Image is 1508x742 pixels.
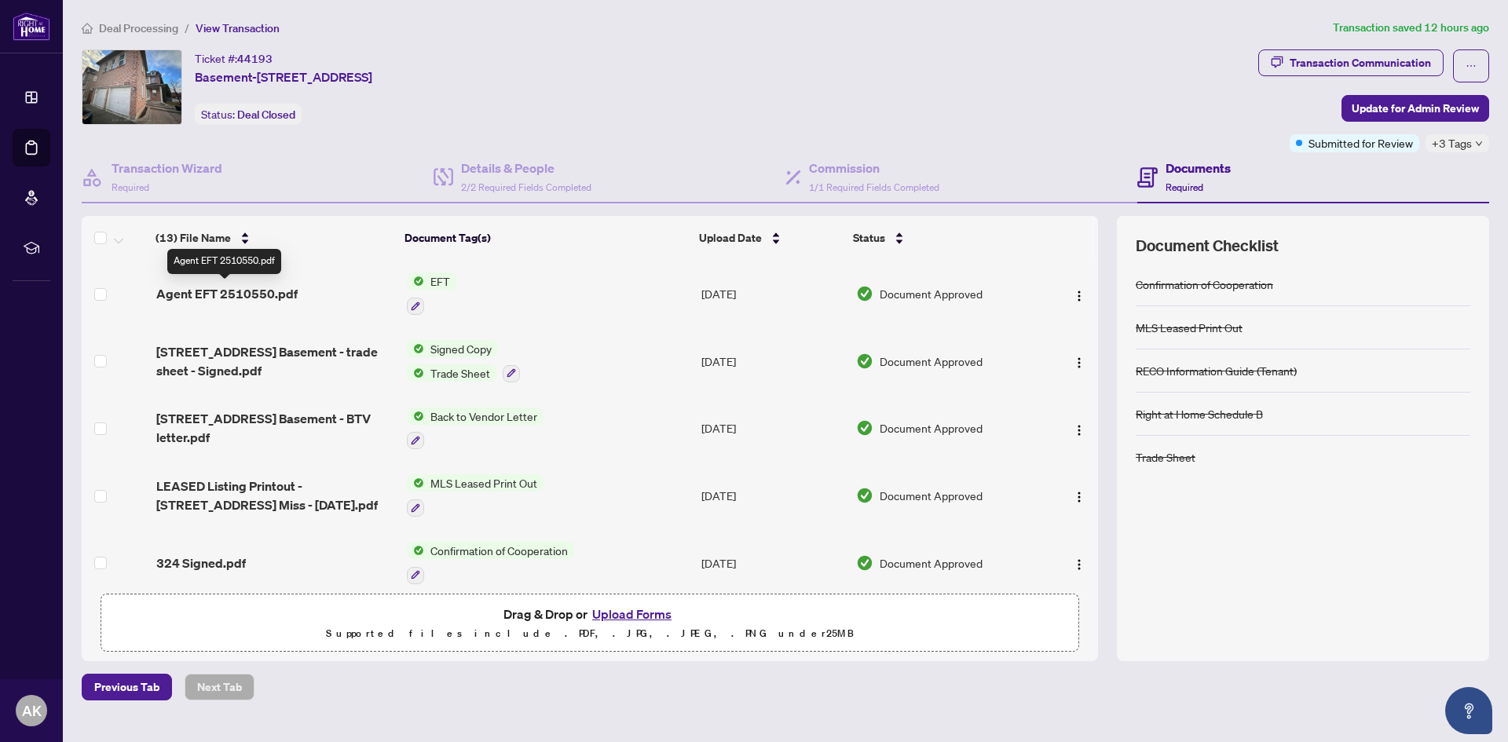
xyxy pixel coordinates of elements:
[1352,96,1479,121] span: Update for Admin Review
[407,340,520,382] button: Status IconSigned CopyStatus IconTrade Sheet
[156,342,394,380] span: [STREET_ADDRESS] Basement - trade sheet - Signed.pdf
[195,49,273,68] div: Ticket #:
[853,229,885,247] span: Status
[1067,281,1092,306] button: Logo
[1290,50,1431,75] div: Transaction Communication
[156,477,394,514] span: LEASED Listing Printout - [STREET_ADDRESS] Miss - [DATE].pdf
[156,409,394,447] span: [STREET_ADDRESS] Basement - BTV letter.pdf
[185,19,189,37] li: /
[880,487,983,504] span: Document Approved
[503,604,676,624] span: Drag & Drop or
[237,108,295,122] span: Deal Closed
[1166,159,1231,177] h4: Documents
[880,554,983,572] span: Document Approved
[156,284,298,303] span: Agent EFT 2510550.pdf
[407,272,456,315] button: Status IconEFT
[398,216,693,260] th: Document Tag(s)
[695,395,850,462] td: [DATE]
[424,340,498,357] span: Signed Copy
[195,104,302,125] div: Status:
[156,229,231,247] span: (13) File Name
[424,364,496,382] span: Trade Sheet
[693,216,847,260] th: Upload Date
[1073,424,1085,437] img: Logo
[1067,349,1092,374] button: Logo
[1136,319,1243,336] div: MLS Leased Print Out
[112,181,149,193] span: Required
[99,21,178,35] span: Deal Processing
[407,408,544,450] button: Status IconBack to Vendor Letter
[1166,181,1203,193] span: Required
[22,700,42,722] span: AK
[880,353,983,370] span: Document Approved
[237,52,273,66] span: 44193
[424,474,544,492] span: MLS Leased Print Out
[809,159,939,177] h4: Commission
[847,216,1039,260] th: Status
[407,408,424,425] img: Status Icon
[1445,687,1492,734] button: Open asap
[856,487,873,504] img: Document Status
[407,340,424,357] img: Status Icon
[1073,290,1085,302] img: Logo
[156,554,246,572] span: 324 Signed.pdf
[424,408,544,425] span: Back to Vendor Letter
[82,674,172,700] button: Previous Tab
[1136,235,1279,257] span: Document Checklist
[461,159,591,177] h4: Details & People
[185,674,254,700] button: Next Tab
[167,249,281,274] div: Agent EFT 2510550.pdf
[424,542,574,559] span: Confirmation of Cooperation
[587,604,676,624] button: Upload Forms
[407,364,424,382] img: Status Icon
[196,21,280,35] span: View Transaction
[1067,483,1092,508] button: Logo
[856,419,873,437] img: Document Status
[1309,134,1413,152] span: Submitted for Review
[695,327,850,395] td: [DATE]
[82,23,93,34] span: home
[1136,405,1263,422] div: Right at Home Schedule B
[1067,415,1092,440] button: Logo
[1136,362,1297,379] div: RECO Information Guide (Tenant)
[695,529,850,597] td: [DATE]
[1073,356,1085,369] img: Logo
[461,181,591,193] span: 2/2 Required Fields Completed
[424,272,456,290] span: EFT
[856,285,873,302] img: Document Status
[1067,550,1092,576] button: Logo
[407,474,544,517] button: Status IconMLS Leased Print Out
[407,474,424,492] img: Status Icon
[94,674,159,700] span: Previous Tab
[1073,491,1085,503] img: Logo
[407,272,424,290] img: Status Icon
[1333,19,1489,37] article: Transaction saved 12 hours ago
[856,554,873,572] img: Document Status
[13,12,50,41] img: logo
[149,216,398,260] th: (13) File Name
[82,50,181,124] img: IMG-W12107828_1.jpg
[407,542,424,559] img: Status Icon
[856,353,873,370] img: Document Status
[1136,448,1195,466] div: Trade Sheet
[1341,95,1489,122] button: Update for Admin Review
[809,181,939,193] span: 1/1 Required Fields Completed
[699,229,762,247] span: Upload Date
[1073,558,1085,571] img: Logo
[880,285,983,302] span: Document Approved
[407,542,574,584] button: Status IconConfirmation of Cooperation
[112,159,222,177] h4: Transaction Wizard
[695,260,850,327] td: [DATE]
[195,68,372,86] span: Basement-[STREET_ADDRESS]
[1258,49,1444,76] button: Transaction Communication
[1432,134,1472,152] span: +3 Tags
[695,462,850,529] td: [DATE]
[111,624,1069,643] p: Supported files include .PDF, .JPG, .JPEG, .PNG under 25 MB
[880,419,983,437] span: Document Approved
[1136,276,1273,293] div: Confirmation of Cooperation
[1466,60,1477,71] span: ellipsis
[1475,140,1483,148] span: down
[101,594,1078,652] span: Drag & Drop orUpload FormsSupported files include .PDF, .JPG, .JPEG, .PNG under25MB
